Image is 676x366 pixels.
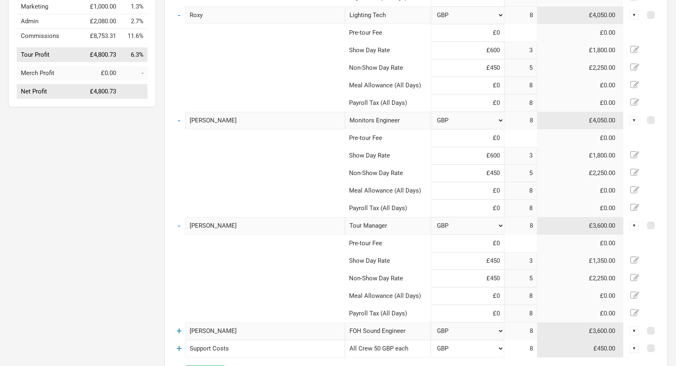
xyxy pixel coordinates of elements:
[185,112,345,129] input: eg: Lars
[345,340,431,357] div: All Crew 50 GBP each
[185,217,345,235] input: eg: Angus
[537,164,624,182] td: £2,250.00
[120,66,148,80] td: Merch Profit as % of Tour Income
[504,112,537,129] td: 8
[345,7,431,24] div: Lighting Tech
[537,340,624,357] td: £450.00
[120,14,148,29] td: Admin as % of Tour Income
[345,112,431,129] div: Monitors Engineer
[537,129,624,147] td: £0.00
[537,94,624,112] td: £0.00
[345,305,431,322] td: Payroll Tax (All Days)
[537,112,624,129] td: £4,050.00
[178,115,180,126] a: -
[345,94,431,112] td: Payroll Tax (All Days)
[185,322,345,340] input: eg: Sinead
[345,322,431,340] div: FOH Sound Engineer
[345,252,431,270] td: Show Day Rate
[537,7,624,24] td: £4,050.00
[537,147,624,164] td: £1,800.00
[83,47,120,62] td: £4,800.73
[83,14,120,29] td: £2,080.00
[120,29,148,44] td: Commissions as % of Tour Income
[345,235,431,252] td: Pre-tour Fee
[630,344,639,353] div: ▼
[345,182,431,200] td: Meal Allowance (All Days)
[177,326,182,336] a: +
[185,7,345,24] input: eg: John
[345,200,431,217] td: Payroll Tax (All Days)
[537,322,624,340] td: £3,600.00
[345,147,431,164] td: Show Day Rate
[345,59,431,77] td: Non-Show Day Rate
[537,235,624,252] td: £0.00
[504,322,537,340] td: 8
[185,340,345,357] input: eg: PJ
[537,77,624,94] td: £0.00
[504,340,537,357] td: 8
[17,84,83,99] td: Net Profit
[17,47,83,62] td: Tour Profit
[504,7,537,24] td: 8
[345,77,431,94] td: Meal Allowance (All Days)
[504,217,537,235] td: 8
[17,14,83,29] td: Admin
[177,343,182,354] a: +
[345,42,431,59] td: Show Day Rate
[537,42,624,59] td: £1,800.00
[345,24,431,42] td: Pre-tour Fee
[537,200,624,217] td: £0.00
[345,270,431,287] td: Non-Show Day Rate
[537,24,624,42] td: £0.00
[120,47,148,62] td: Tour Profit as % of Tour Income
[345,129,431,147] td: Pre-tour Fee
[630,11,639,20] div: ▼
[537,252,624,270] td: £1,350.00
[83,84,120,99] td: £4,800.73
[537,270,624,287] td: £2,250.00
[630,116,639,125] div: ▼
[120,84,148,99] td: Net Profit as % of Tour Income
[17,29,83,44] td: Commissions
[17,66,83,80] td: Merch Profit
[178,220,180,231] a: -
[83,66,120,80] td: £0.00
[630,221,639,230] div: ▼
[345,164,431,182] td: Non-Show Day Rate
[630,326,639,335] div: ▼
[345,287,431,305] td: Meal Allowance (All Days)
[178,10,180,20] a: -
[537,305,624,322] td: £0.00
[537,217,624,235] td: £3,600.00
[537,182,624,200] td: £0.00
[537,287,624,305] td: £0.00
[537,59,624,77] td: £2,250.00
[345,217,431,235] div: Tour Manager
[83,29,120,44] td: £8,753.31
